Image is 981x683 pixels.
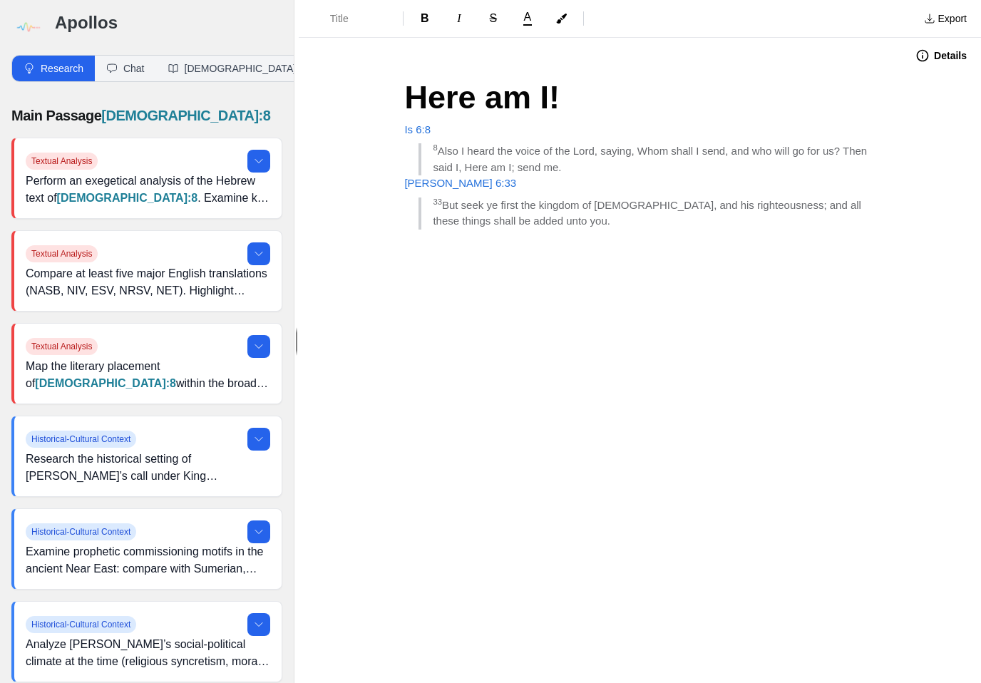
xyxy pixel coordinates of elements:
[12,56,95,81] button: Research
[156,56,308,81] button: [DEMOGRAPHIC_DATA]
[330,11,380,26] span: Title
[26,153,98,170] span: Textual Analysis
[35,377,176,389] a: [DEMOGRAPHIC_DATA]:8
[433,143,437,152] span: 8
[489,12,497,24] span: S
[478,7,509,30] button: Format Strikethrough
[404,177,516,189] a: [PERSON_NAME] 6:33
[26,636,270,670] p: Analyze [PERSON_NAME]’s social-political climate at the time (religious syncretism, moral decay, ...
[26,245,98,262] span: Textual Analysis
[55,11,282,34] h3: Apollos
[433,199,864,227] span: But seek ye first the kingdom of [DEMOGRAPHIC_DATA], and his righteousness; and all these things ...
[26,358,270,392] p: Map the literary placement of within the broader call narrative ( ). Identify chiasms, parallelis...
[11,105,282,126] p: Main Passage
[907,44,975,67] button: Details
[421,12,429,24] span: B
[433,145,870,173] span: Also I heard the voice of the Lord, saying, Whom shall I send, and who will go for us? Then said ...
[26,451,270,485] p: Research the historical setting of [PERSON_NAME]’s call under King [PERSON_NAME]’s reign. Investi...
[26,431,136,448] span: Historical-Cultural Context
[910,612,964,666] iframe: Drift Widget Chat Controller
[26,523,136,540] span: Historical-Cultural Context
[26,616,136,633] span: Historical-Cultural Context
[26,543,270,577] p: Examine prophetic commissioning motifs in the ancient Near East: compare with Sumerian, Babylonia...
[304,6,397,31] button: Formatting Options
[512,9,543,29] button: A
[457,12,461,24] span: I
[915,7,975,30] button: Export
[523,11,531,23] span: A
[26,265,270,299] p: Compare at least five major English translations (NASB, NIV, ESV, NRSV, NET). Highlight variation...
[433,197,442,206] span: 33
[404,123,431,135] a: Is 6:8
[11,11,43,43] img: logo
[26,173,270,207] p: Perform an exegetical analysis of the Hebrew text of . Examine key words (הִנֵּנִי, שְׁלָחַנִי) a...
[443,7,475,30] button: Format Italics
[26,338,98,355] span: Textual Analysis
[409,7,441,30] button: Format Bold
[404,79,560,115] span: Here am I!
[95,56,156,81] button: Chat
[101,108,270,123] a: [DEMOGRAPHIC_DATA]:8
[57,192,198,204] a: [DEMOGRAPHIC_DATA]:8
